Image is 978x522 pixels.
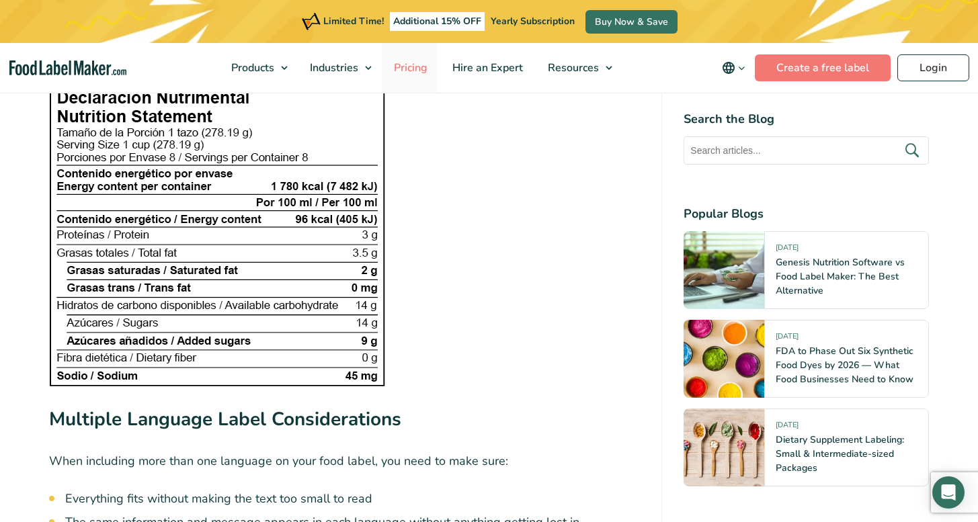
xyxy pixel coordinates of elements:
input: Search articles... [684,136,929,165]
span: Yearly Subscription [491,15,575,28]
span: Resources [544,60,600,75]
h4: Search the Blog [684,110,929,128]
span: Hire an Expert [448,60,524,75]
span: [DATE] [776,243,799,258]
span: [DATE] [776,420,799,435]
a: Products [219,43,294,93]
a: Dietary Supplement Labeling: Small & Intermediate-sized Packages [776,433,904,474]
a: FDA to Phase Out Six Synthetic Food Dyes by 2026 — What Food Businesses Need to Know [776,345,913,386]
strong: Multiple Language Label Considerations [49,406,401,432]
span: Limited Time! [323,15,384,28]
span: [DATE] [776,331,799,347]
span: Industries [306,60,360,75]
span: Additional 15% OFF [390,12,485,31]
button: Change language [712,54,755,81]
span: Pricing [390,60,429,75]
a: Buy Now & Save [585,10,678,34]
a: Login [897,54,969,81]
span: Products [227,60,276,75]
a: Pricing [382,43,437,93]
div: Open Intercom Messenger [932,476,965,509]
a: Industries [298,43,378,93]
li: Everything fits without making the text too small to read [65,490,641,508]
a: Resources [536,43,619,93]
a: Food Label Maker homepage [9,60,126,76]
h4: Popular Blogs [684,205,929,223]
a: Hire an Expert [440,43,532,93]
p: When including more than one language on your food label, you need to make sure: [49,451,641,471]
a: Genesis Nutrition Software vs Food Label Maker: The Best Alternative [776,256,905,297]
a: Create a free label [755,54,891,81]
